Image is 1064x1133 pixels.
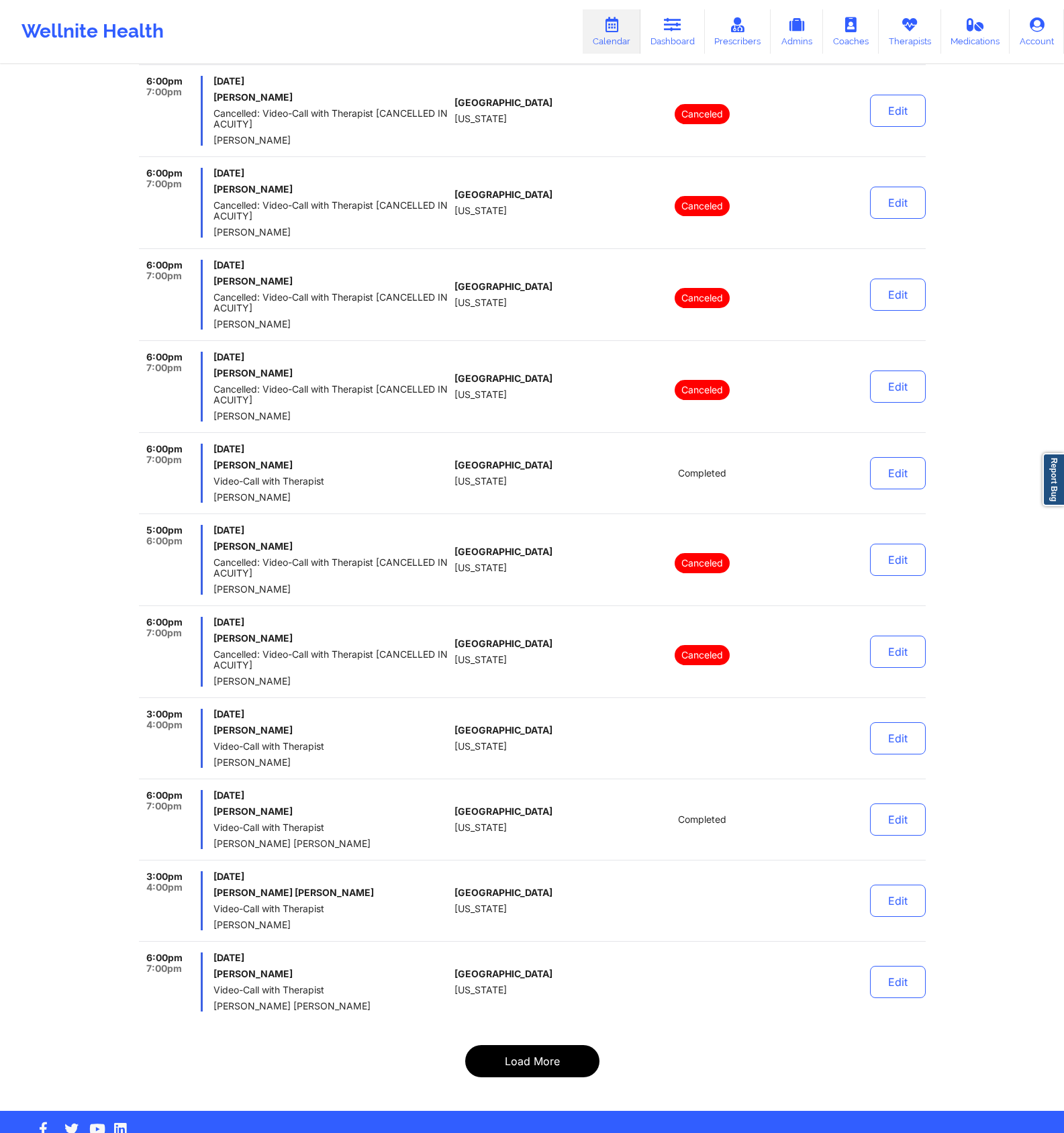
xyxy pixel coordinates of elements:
h6: [PERSON_NAME] [213,806,449,817]
span: Video-Call with Therapist [213,903,449,914]
span: 7:00pm [146,362,182,373]
span: [DATE] [213,952,449,963]
span: [DATE] [213,790,449,801]
span: [DATE] [213,617,449,628]
span: [PERSON_NAME] [213,920,449,930]
span: [GEOGRAPHIC_DATA] [454,725,552,736]
span: [PERSON_NAME] [213,584,449,595]
button: Edit [870,803,926,836]
span: Video-Call with Therapist [213,822,449,833]
h6: [PERSON_NAME] [213,184,449,195]
h6: [PERSON_NAME] [213,368,449,379]
p: Canceled [675,380,730,400]
span: [DATE] [213,76,449,87]
span: [PERSON_NAME] [213,135,449,146]
span: 6:00pm [146,352,183,362]
a: Account [1010,9,1064,54]
span: [PERSON_NAME] [PERSON_NAME] [213,838,449,849]
h6: [PERSON_NAME] [213,969,449,979]
span: 3:00pm [146,709,183,720]
span: [GEOGRAPHIC_DATA] [454,189,552,200]
button: Edit [870,187,926,219]
span: Cancelled: Video-Call with Therapist [CANCELLED IN ACUITY] [213,200,449,221]
p: Canceled [675,104,730,124]
span: [GEOGRAPHIC_DATA] [454,460,552,471]
span: [US_STATE] [454,113,507,124]
span: 6:00pm [146,168,183,179]
span: [GEOGRAPHIC_DATA] [454,887,552,898]
span: 7:00pm [146,454,182,465]
span: [US_STATE] [454,822,507,833]
button: Edit [870,636,926,668]
span: [US_STATE] [454,985,507,995]
span: [PERSON_NAME] [213,757,449,768]
span: [DATE] [213,444,449,454]
span: [US_STATE] [454,297,507,308]
h6: [PERSON_NAME] [213,276,449,287]
span: [GEOGRAPHIC_DATA] [454,97,552,108]
span: [US_STATE] [454,654,507,665]
button: Edit [870,371,926,403]
span: 6:00pm [146,444,183,454]
span: [US_STATE] [454,476,507,487]
a: Dashboard [640,9,705,54]
span: [PERSON_NAME] [PERSON_NAME] [213,1001,449,1012]
button: Edit [870,279,926,311]
button: Edit [870,722,926,754]
span: [GEOGRAPHIC_DATA] [454,281,552,292]
span: 6:00pm [146,536,183,546]
h6: [PERSON_NAME] [213,633,449,644]
span: [US_STATE] [454,741,507,752]
span: [US_STATE] [454,562,507,573]
span: [PERSON_NAME] [213,411,449,422]
a: Admins [771,9,823,54]
a: Therapists [879,9,941,54]
span: Video-Call with Therapist [213,476,449,487]
span: Completed [678,468,726,479]
span: 7:00pm [146,628,182,638]
span: [DATE] [213,709,449,720]
span: [PERSON_NAME] [213,492,449,503]
p: Canceled [675,288,730,308]
span: 7:00pm [146,179,182,189]
span: 7:00pm [146,270,182,281]
span: 7:00pm [146,87,182,97]
span: 6:00pm [146,617,183,628]
span: 6:00pm [146,260,183,270]
a: Prescribers [705,9,771,54]
p: Canceled [675,196,730,216]
button: Load More [465,1045,599,1077]
span: [GEOGRAPHIC_DATA] [454,638,552,649]
span: [US_STATE] [454,205,507,216]
span: [DATE] [213,168,449,179]
span: 4:00pm [146,720,183,730]
span: Cancelled: Video-Call with Therapist [CANCELLED IN ACUITY] [213,292,449,313]
span: [PERSON_NAME] [213,676,449,687]
p: Canceled [675,553,730,573]
span: [DATE] [213,352,449,362]
button: Edit [870,885,926,917]
a: Calendar [583,9,640,54]
span: [DATE] [213,871,449,882]
a: Coaches [823,9,879,54]
span: 7:00pm [146,801,182,811]
span: Video-Call with Therapist [213,741,449,752]
h6: [PERSON_NAME] [213,541,449,552]
span: Cancelled: Video-Call with Therapist [CANCELLED IN ACUITY] [213,557,449,579]
button: Edit [870,966,926,998]
p: Canceled [675,645,730,665]
span: 7:00pm [146,963,182,974]
span: [PERSON_NAME] [213,227,449,238]
h6: [PERSON_NAME] [213,92,449,103]
a: Medications [941,9,1010,54]
h6: [PERSON_NAME] [PERSON_NAME] [213,887,449,898]
span: [US_STATE] [454,389,507,400]
button: Edit [870,544,926,576]
span: [GEOGRAPHIC_DATA] [454,546,552,557]
button: Edit [870,457,926,489]
button: Edit [870,95,926,127]
span: [PERSON_NAME] [213,319,449,330]
span: [DATE] [213,525,449,536]
span: [GEOGRAPHIC_DATA] [454,373,552,384]
span: [US_STATE] [454,903,507,914]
